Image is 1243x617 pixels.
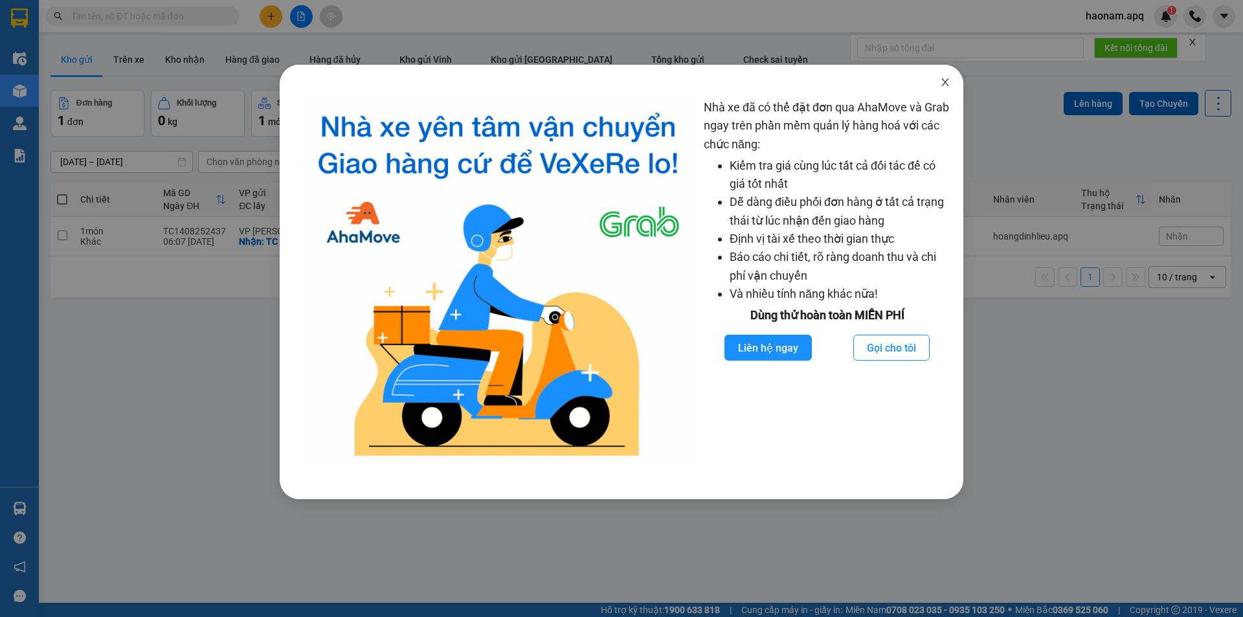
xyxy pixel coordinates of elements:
[704,98,950,467] div: Nhà xe đã có thể đặt đơn qua AhaMove và Grab ngay trên phần mềm quản lý hàng hoá với các chức năng:
[853,335,930,361] button: Gọi cho tôi
[927,65,963,101] button: Close
[303,98,693,467] img: logo
[730,193,950,230] li: Dễ dàng điều phối đơn hàng ở tất cả trạng thái từ lúc nhận đến giao hàng
[867,340,916,356] span: Gọi cho tôi
[704,306,950,324] div: Dùng thử hoàn toàn MIỄN PHÍ
[730,230,950,248] li: Định vị tài xế theo thời gian thực
[730,248,950,285] li: Báo cáo chi tiết, rõ ràng doanh thu và chi phí vận chuyển
[730,157,950,194] li: Kiểm tra giá cùng lúc tất cả đối tác để có giá tốt nhất
[738,340,798,356] span: Liên hệ ngay
[730,285,950,303] li: Và nhiều tính năng khác nữa!
[940,77,950,87] span: close
[724,335,812,361] button: Liên hệ ngay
